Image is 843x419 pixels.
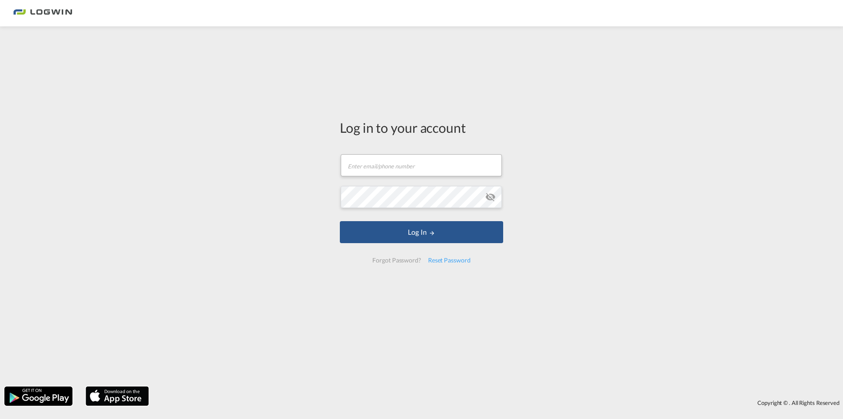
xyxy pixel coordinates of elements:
[341,154,502,176] input: Enter email/phone number
[340,221,503,243] button: LOGIN
[369,252,424,268] div: Forgot Password?
[13,4,72,23] img: bc73a0e0d8c111efacd525e4c8ad7d32.png
[340,118,503,137] div: Log in to your account
[485,192,496,202] md-icon: icon-eye-off
[425,252,474,268] div: Reset Password
[85,386,150,407] img: apple.png
[4,386,73,407] img: google.png
[153,395,843,410] div: Copyright © . All Rights Reserved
